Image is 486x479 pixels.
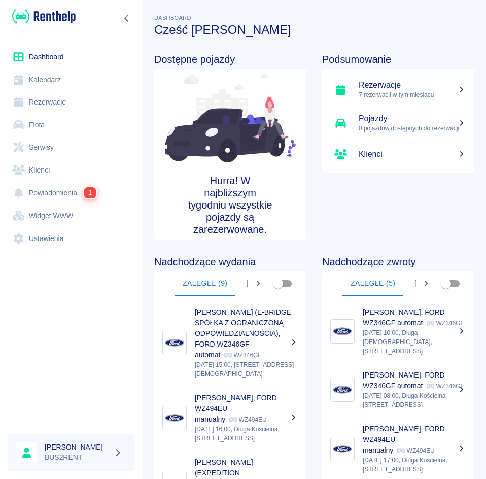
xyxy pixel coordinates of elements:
[195,394,277,423] p: [PERSON_NAME], FORD WZ494EU manualny
[322,300,474,363] a: Image[PERSON_NAME], FORD WZ346GF automat WZ346GF[DATE] 10:00, Długa [DEMOGRAPHIC_DATA], [STREET_A...
[8,69,134,91] a: Kalendarz
[119,12,134,25] button: Zwiń nawigację
[8,181,134,204] a: Powiadomienia1
[8,114,134,136] a: Flota
[363,371,445,390] p: [PERSON_NAME], FORD WZ346GF automat
[363,308,445,327] p: [PERSON_NAME], FORD WZ346GF automat
[165,333,184,353] img: Image
[427,320,464,327] p: WZ346GF
[359,114,466,124] h5: Pojazdy
[154,300,306,386] a: Image[PERSON_NAME] (E-BRIDGE SPÓŁKA Z OGRANICZONĄ ODPOWIEDZIALNOŚCIĄ), FORD WZ346GF automat WZ346...
[154,53,306,65] h4: Dostępne pojazdy
[195,360,298,379] p: [DATE] 15:00, [STREET_ADDRESS][DEMOGRAPHIC_DATA]
[8,46,134,69] a: Dashboard
[165,408,184,428] img: Image
[436,274,456,293] span: Pokaż przypisane tylko do mnie
[333,439,352,459] img: Image
[363,425,445,454] p: [PERSON_NAME], FORD WZ494EU manualny
[342,271,403,296] button: Zaległe (5)
[165,73,296,162] img: Fleet
[322,256,474,268] h4: Nadchodzące zwroty
[45,452,110,463] p: BUS2RENT
[363,328,466,356] p: [DATE] 10:00, Długa [DEMOGRAPHIC_DATA], [STREET_ADDRESS]
[363,391,466,409] p: [DATE] 08:00, Długa Kościelna, [STREET_ADDRESS]
[8,8,76,25] a: Renthelp logo
[175,271,235,296] button: Zaległe (9)
[8,204,134,227] a: Widget WWW
[154,15,191,21] span: Dashboard
[195,308,291,359] p: [PERSON_NAME] (E-BRIDGE SPÓŁKA Z OGRANICZONĄ ODPOWIEDZIALNOŚCIĄ), FORD WZ346GF automat
[154,23,474,37] h3: Cześć [PERSON_NAME]
[322,140,474,168] a: Klienci
[322,107,474,140] a: Pojazdy0 pojazdów dostępnych do rezerwacji
[322,53,474,65] h4: Podsumowanie
[363,456,466,474] p: [DATE] 17:00, Długa Kościelna, [STREET_ADDRESS]
[84,187,96,198] span: 1
[359,90,466,99] p: 7 rezerwacji w tym miesiącu
[333,322,352,341] img: Image
[403,271,449,296] button: [DATE]
[427,383,464,390] p: WZ346GF
[359,124,466,133] p: 0 pojazdów dostępnych do rezerwacji
[322,73,474,107] a: Rezerwacje7 rezerwacji w tym miesiącu
[8,91,134,114] a: Rezerwacje
[12,8,76,25] img: Renthelp logo
[322,363,474,417] a: Image[PERSON_NAME], FORD WZ346GF automat WZ346GF[DATE] 08:00, Długa Kościelna, [STREET_ADDRESS]
[359,149,466,159] h5: Klienci
[154,386,306,450] a: Image[PERSON_NAME], FORD WZ494EU manualny WZ494EU[DATE] 16:00, Długa Kościelna, [STREET_ADDRESS]
[229,416,266,423] p: WZ494EU
[154,256,306,268] h4: Nadchodzące wydania
[45,442,110,452] h6: [PERSON_NAME]
[268,274,288,293] span: Pokaż przypisane tylko do mnie
[333,380,352,399] img: Image
[235,271,281,296] button: [DATE]
[8,159,134,182] a: Klienci
[359,80,466,90] h5: Rezerwacje
[8,227,134,250] a: Ustawienia
[195,425,298,443] p: [DATE] 16:00, Długa Kościelna, [STREET_ADDRESS]
[185,175,275,235] h4: Hurra! W najbliższym tygodniu wszystkie pojazdy są zarezerwowane.
[8,136,134,159] a: Serwisy
[224,352,261,359] p: WZ346GF
[397,447,434,454] p: WZ494EU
